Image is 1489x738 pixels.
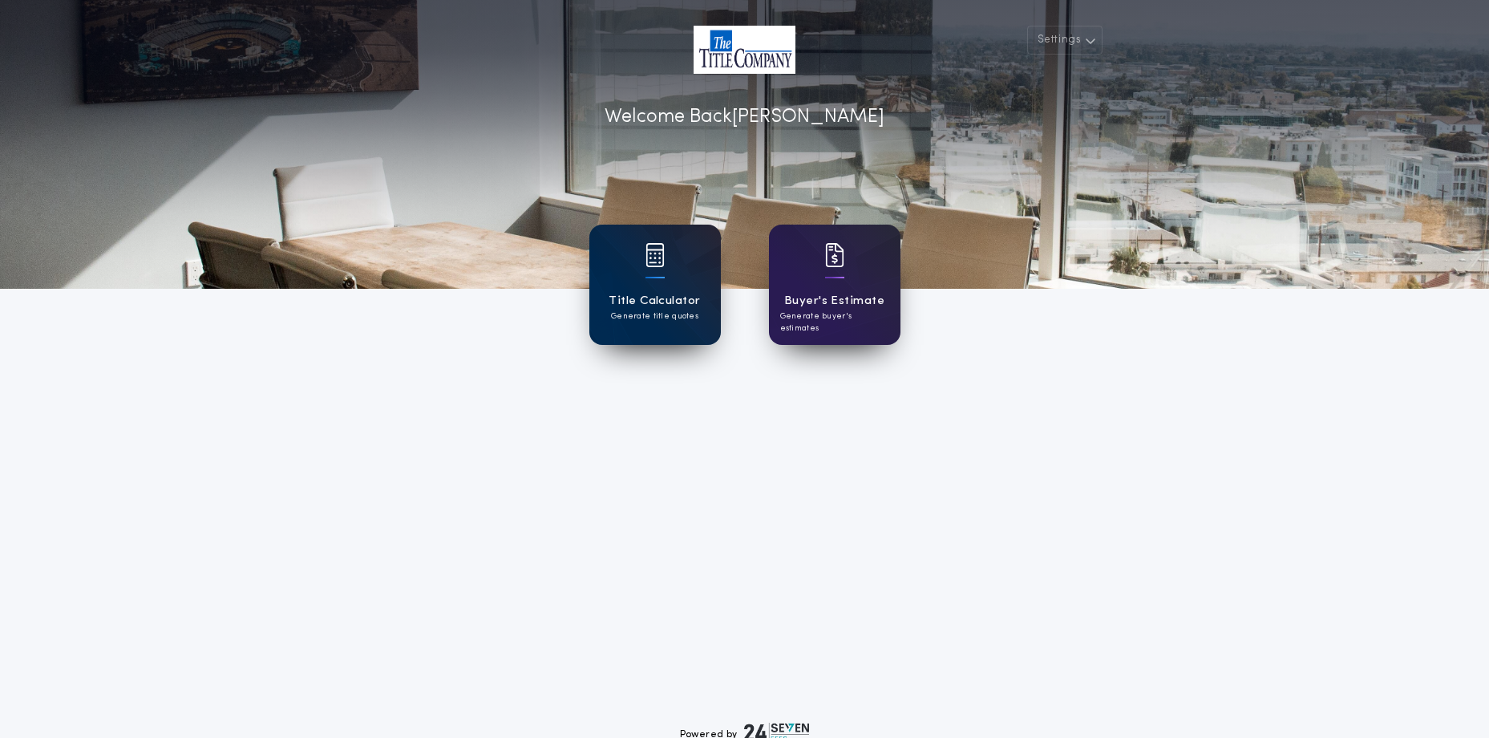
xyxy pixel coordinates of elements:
p: Generate title quotes [611,310,698,322]
button: Settings [1027,26,1103,55]
h1: Title Calculator [609,292,700,310]
img: card icon [825,243,844,267]
p: Welcome Back [PERSON_NAME] [605,103,884,132]
h1: Buyer's Estimate [784,292,884,310]
a: card iconBuyer's EstimateGenerate buyer's estimates [769,225,900,345]
p: Generate buyer's estimates [780,310,889,335]
img: card icon [645,243,665,267]
img: account-logo [694,26,795,74]
a: card iconTitle CalculatorGenerate title quotes [589,225,721,345]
